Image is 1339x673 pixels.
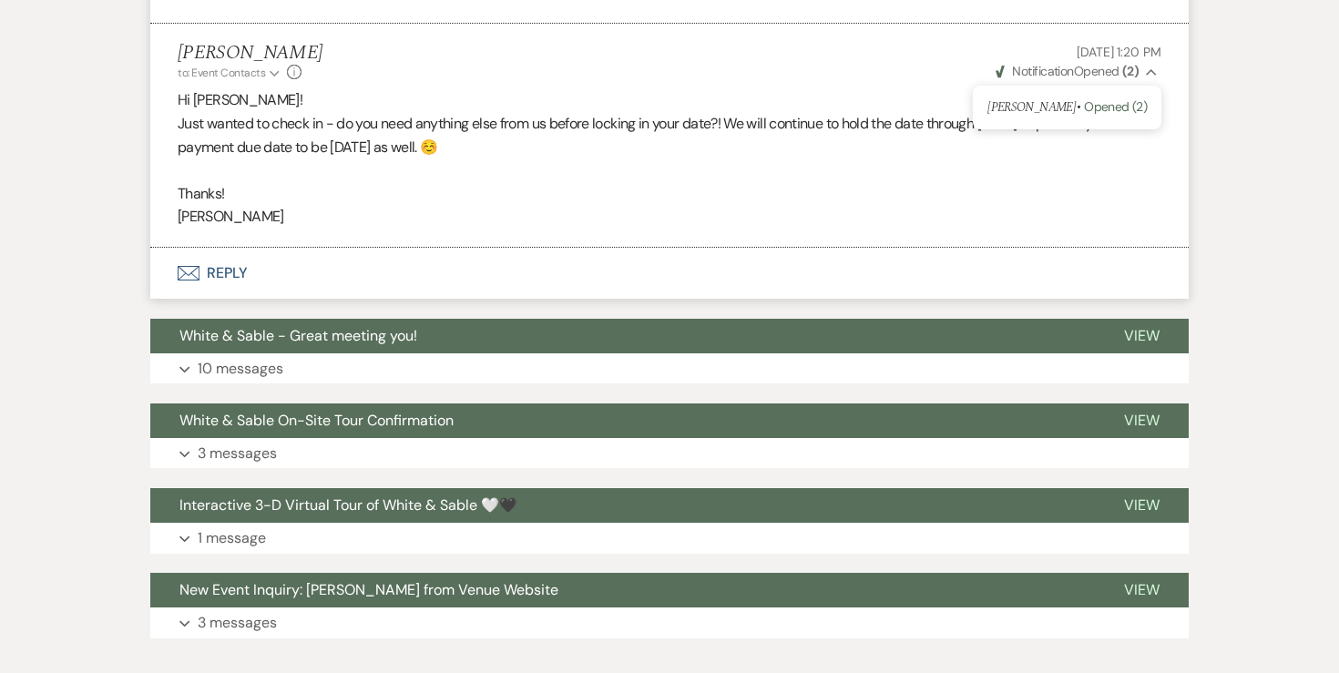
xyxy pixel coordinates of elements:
span: Opened [996,63,1139,79]
p: Just wanted to check in - do you need anything else from us before locking in your date?! We will... [178,112,1161,158]
span: View [1124,580,1160,599]
span: White & Sable - Great meeting you! [179,326,417,345]
h5: [PERSON_NAME] [178,42,322,65]
span: New Event Inquiry: [PERSON_NAME] from Venue Website [179,580,558,599]
span: Notification [1012,63,1073,79]
button: New Event Inquiry: [PERSON_NAME] from Venue Website [150,573,1095,607]
button: Reply [150,248,1189,299]
span: to: Event Contacts [178,66,265,80]
button: 3 messages [150,607,1189,638]
button: View [1095,403,1189,438]
p: 10 messages [198,357,283,381]
button: White & Sable On-Site Tour Confirmation [150,403,1095,438]
p: [PERSON_NAME] [178,205,1161,229]
p: Thanks! [178,182,1161,206]
strong: ( 2 ) [1122,63,1139,79]
button: 10 messages [150,353,1189,384]
button: to: Event Contacts [178,65,282,81]
span: View [1124,326,1160,345]
span: View [1124,411,1160,430]
span: View [1124,495,1160,515]
span: [DATE] 1:20 PM [1077,44,1161,60]
button: Interactive 3-D Virtual Tour of White & Sable 🤍🖤 [150,488,1095,523]
p: 1 message [198,526,266,550]
p: 3 messages [198,611,277,635]
p: Hi [PERSON_NAME]! [178,88,1161,112]
button: 3 messages [150,438,1189,469]
button: View [1095,319,1189,353]
p: 3 messages [198,442,277,465]
button: 1 message [150,523,1189,554]
button: View [1095,488,1189,523]
span: White & Sable On-Site Tour Confirmation [179,411,454,430]
button: View [1095,573,1189,607]
button: NotificationOpened (2) [993,62,1161,81]
span: Interactive 3-D Virtual Tour of White & Sable 🤍🖤 [179,495,517,515]
span: Opened (2) [1084,98,1147,115]
p: [PERSON_NAME] • [987,97,1147,117]
button: White & Sable - Great meeting you! [150,319,1095,353]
